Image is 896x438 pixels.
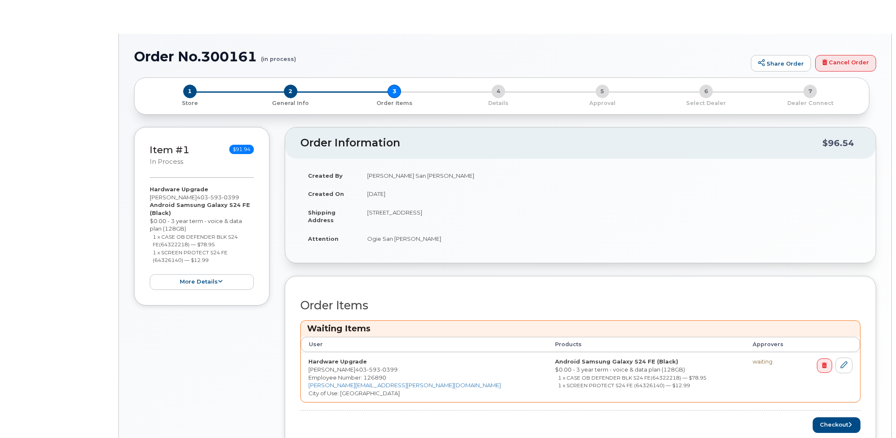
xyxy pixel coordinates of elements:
span: 0399 [222,194,239,201]
td: [STREET_ADDRESS] [360,203,860,229]
strong: Android Samsung Galaxy S24 FE (Black) [150,201,250,216]
span: 593 [208,194,222,201]
small: in process [150,158,183,165]
p: General Info [242,99,339,107]
small: 1 x SCREEN PROTECT S24 FE (64326140) — $12.99 [153,249,228,264]
div: waiting [753,358,792,366]
strong: Created On [308,190,344,197]
strong: Attention [308,235,338,242]
a: 2 General Info [239,98,343,107]
a: Cancel Order [815,55,876,72]
span: 0399 [380,366,398,373]
strong: Hardware Upgrade [308,358,367,365]
h1: Order No.300161 [134,49,747,64]
span: $91.94 [229,145,254,154]
td: $0.00 - 3 year term - voice & data plan (128GB) [547,352,745,402]
a: Share Order [751,55,811,72]
a: [PERSON_NAME][EMAIL_ADDRESS][PERSON_NAME][DOMAIN_NAME] [308,382,501,388]
strong: Created By [308,172,343,179]
h3: Waiting Items [307,323,854,334]
small: 1 x CASE OB DEFENDER BLK S24 FE(64322218) — $78.95 [558,375,706,381]
strong: Hardware Upgrade [150,186,208,193]
th: Products [547,337,745,352]
div: [PERSON_NAME] $0.00 - 3 year term - voice & data plan (128GB) [150,185,254,289]
a: Item #1 [150,144,190,156]
small: (in process) [261,49,296,62]
td: [DATE] [360,185,860,203]
span: 403 [355,366,398,373]
td: [PERSON_NAME] City of Use: [GEOGRAPHIC_DATA] [301,352,547,402]
td: Ogie San [PERSON_NAME] [360,229,860,248]
span: 1 [183,85,197,98]
small: 1 x SCREEN PROTECT S24 FE (64326140) — $12.99 [558,382,690,388]
strong: Shipping Address [308,209,335,224]
th: Approvers [745,337,800,352]
div: $96.54 [822,135,854,151]
button: more details [150,274,254,290]
h2: Order Items [300,299,860,312]
td: [PERSON_NAME] San [PERSON_NAME] [360,166,860,185]
small: 1 x CASE OB DEFENDER BLK S24 FE(64322218) — $78.95 [153,234,238,248]
a: 1 Store [141,98,239,107]
th: User [301,337,547,352]
span: Employee Number: 126890 [308,374,386,381]
span: 593 [367,366,380,373]
span: 2 [284,85,297,98]
p: Store [145,99,235,107]
h2: Order Information [300,137,822,149]
strong: Android Samsung Galaxy S24 FE (Black) [555,358,678,365]
span: 403 [197,194,239,201]
button: Checkout [813,417,860,433]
